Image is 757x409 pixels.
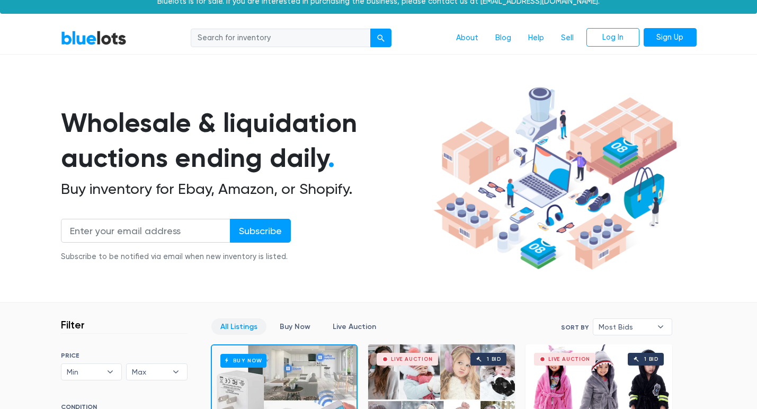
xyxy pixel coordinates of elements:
span: Max [132,364,167,380]
span: Min [67,364,102,380]
a: Blog [487,28,520,48]
img: hero-ee84e7d0318cb26816c560f6b4441b76977f77a177738b4e94f68c95b2b83dbb.png [430,82,681,275]
h6: PRICE [61,352,188,359]
b: ▾ [99,364,121,380]
a: All Listings [211,318,266,335]
div: Live Auction [548,357,590,362]
div: Subscribe to be notified via email when new inventory is listed. [61,251,291,263]
input: Enter your email address [61,219,230,243]
a: Buy Now [271,318,319,335]
span: Most Bids [599,319,652,335]
a: Sell [553,28,582,48]
input: Search for inventory [191,29,371,48]
a: Sign Up [644,28,697,47]
h2: Buy inventory for Ebay, Amazon, or Shopify. [61,180,430,198]
a: Live Auction [324,318,385,335]
div: 1 bid [644,357,658,362]
label: Sort By [561,323,589,332]
a: Help [520,28,553,48]
span: . [328,142,335,174]
b: ▾ [649,319,672,335]
a: About [448,28,487,48]
div: 1 bid [487,357,501,362]
b: ▾ [165,364,187,380]
a: BlueLots [61,30,127,46]
h1: Wholesale & liquidation auctions ending daily [61,105,430,176]
h6: Buy Now [220,354,266,367]
h3: Filter [61,318,85,331]
input: Subscribe [230,219,291,243]
a: Log In [586,28,639,47]
div: Live Auction [391,357,433,362]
